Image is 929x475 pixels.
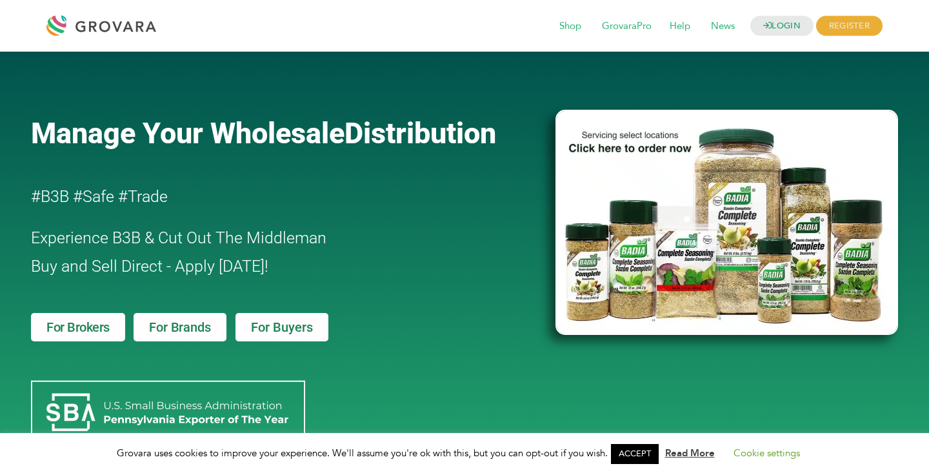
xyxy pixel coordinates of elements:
span: Help [661,14,699,39]
a: Manage Your WholesaleDistribution [31,116,534,150]
span: Experience B3B & Cut Out The Middleman [31,228,326,247]
h2: #B3B #Safe #Trade [31,183,481,211]
span: GrovaraPro [593,14,661,39]
a: For Buyers [235,313,328,341]
a: For Brands [134,313,226,341]
span: For Brands [149,321,210,334]
a: Cookie settings [734,447,800,460]
span: For Buyers [251,321,313,334]
a: News [702,19,744,34]
a: For Brokers [31,313,125,341]
a: LOGIN [750,16,814,36]
span: Shop [550,14,590,39]
span: Grovara uses cookies to improve your experience. We'll assume you're ok with this, but you can op... [117,447,813,460]
span: News [702,14,744,39]
span: Manage Your Wholesale [31,116,345,150]
span: REGISTER [816,16,883,36]
a: Help [661,19,699,34]
a: Shop [550,19,590,34]
span: Distribution [345,116,496,150]
span: For Brokers [46,321,110,334]
a: Read More [665,447,715,460]
a: GrovaraPro [593,19,661,34]
span: Buy and Sell Direct - Apply [DATE]! [31,257,268,276]
a: ACCEPT [611,444,659,464]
